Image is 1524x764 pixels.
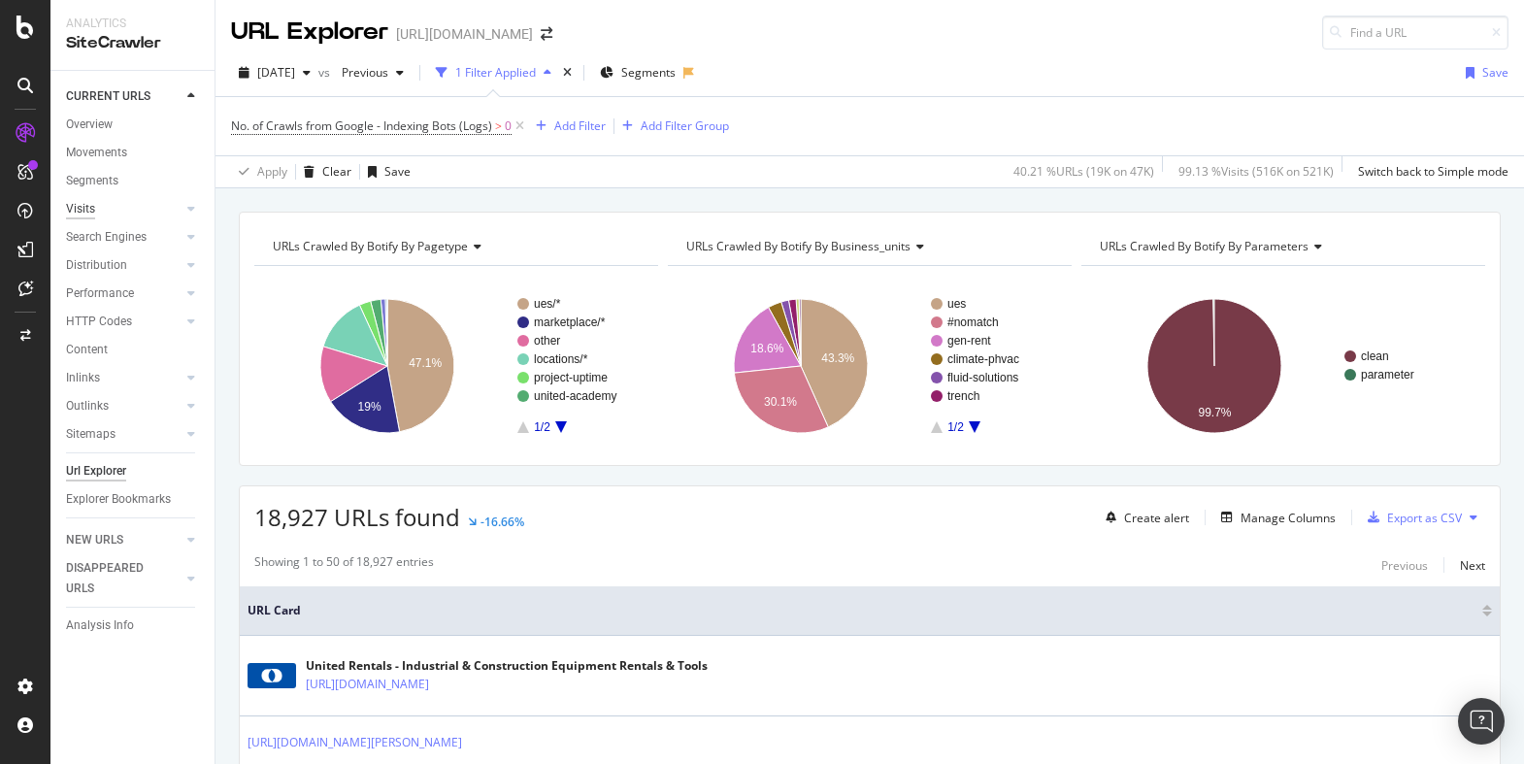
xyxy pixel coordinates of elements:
[947,334,991,348] text: gen-rent
[947,316,999,329] text: #nomatch
[686,238,911,254] span: URLs Crawled By Botify By business_units
[231,57,318,88] button: [DATE]
[592,57,683,88] button: Segments
[1460,557,1485,574] div: Next
[66,558,182,599] a: DISAPPEARED URLS
[66,424,116,445] div: Sitemaps
[231,156,287,187] button: Apply
[1381,557,1428,574] div: Previous
[66,199,182,219] a: Visits
[248,663,296,688] img: main image
[318,64,334,81] span: vs
[384,163,411,180] div: Save
[541,27,552,41] div: arrow-right-arrow-left
[409,356,442,370] text: 47.1%
[66,143,127,163] div: Movements
[66,461,126,482] div: Url Explorer
[1460,553,1485,577] button: Next
[1100,238,1309,254] span: URLs Crawled By Botify By parameters
[66,396,109,416] div: Outlinks
[1096,231,1468,262] h4: URLs Crawled By Botify By parameters
[66,530,182,550] a: NEW URLS
[1482,64,1508,81] div: Save
[66,171,118,191] div: Segments
[358,400,381,414] text: 19%
[231,16,388,49] div: URL Explorer
[534,316,606,329] text: marketplace/*
[66,255,127,276] div: Distribution
[66,489,201,510] a: Explorer Bookmarks
[1013,163,1154,180] div: 40.21 % URLs ( 19K on 47K )
[66,340,201,360] a: Content
[1381,553,1428,577] button: Previous
[455,64,536,81] div: 1 Filter Applied
[66,16,199,32] div: Analytics
[947,420,964,434] text: 1/2
[1322,16,1508,50] input: Find a URL
[66,396,182,416] a: Outlinks
[66,115,113,135] div: Overview
[559,63,576,83] div: times
[534,389,616,403] text: united-academy
[66,489,171,510] div: Explorer Bookmarks
[66,312,132,332] div: HTTP Codes
[480,514,524,530] div: -16.66%
[534,297,561,311] text: ues/*
[821,351,854,365] text: 43.3%
[296,156,351,187] button: Clear
[322,163,351,180] div: Clear
[66,615,134,636] div: Analysis Info
[66,227,182,248] a: Search Engines
[257,64,295,81] span: 2025 Aug. 2nd
[1098,502,1189,533] button: Create alert
[1387,510,1462,526] div: Export as CSV
[641,117,729,134] div: Add Filter Group
[1360,502,1462,533] button: Export as CSV
[231,117,492,134] span: No. of Crawls from Google - Indexing Bots (Logs)
[66,424,182,445] a: Sitemaps
[360,156,411,187] button: Save
[66,368,100,388] div: Inlinks
[750,342,783,355] text: 18.6%
[1458,57,1508,88] button: Save
[947,389,979,403] text: trench
[66,143,201,163] a: Movements
[66,615,201,636] a: Analysis Info
[257,163,287,180] div: Apply
[306,675,429,694] a: [URL][DOMAIN_NAME]
[1241,510,1336,526] div: Manage Columns
[668,282,1072,450] svg: A chart.
[764,395,797,409] text: 30.1%
[396,24,533,44] div: [URL][DOMAIN_NAME]
[1213,506,1336,529] button: Manage Columns
[1361,368,1414,382] text: parameter
[254,282,658,450] svg: A chart.
[66,530,123,550] div: NEW URLS
[1458,698,1505,745] div: Open Intercom Messenger
[66,340,108,360] div: Content
[947,352,1019,366] text: climate-phvac
[947,297,966,311] text: ues
[495,117,502,134] span: >
[66,32,199,54] div: SiteCrawler
[66,283,182,304] a: Performance
[1081,282,1485,450] div: A chart.
[66,461,201,482] a: Url Explorer
[248,602,1477,619] span: URL Card
[66,171,201,191] a: Segments
[334,64,388,81] span: Previous
[269,231,641,262] h4: URLs Crawled By Botify By pagetype
[428,57,559,88] button: 1 Filter Applied
[1361,349,1389,363] text: clean
[66,255,182,276] a: Distribution
[66,227,147,248] div: Search Engines
[334,57,412,88] button: Previous
[66,199,95,219] div: Visits
[66,283,134,304] div: Performance
[66,86,150,107] div: CURRENT URLS
[1350,156,1508,187] button: Switch back to Simple mode
[534,371,608,384] text: project-uptime
[306,657,708,675] div: United Rentals - Industrial & Construction Equipment Rentals & Tools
